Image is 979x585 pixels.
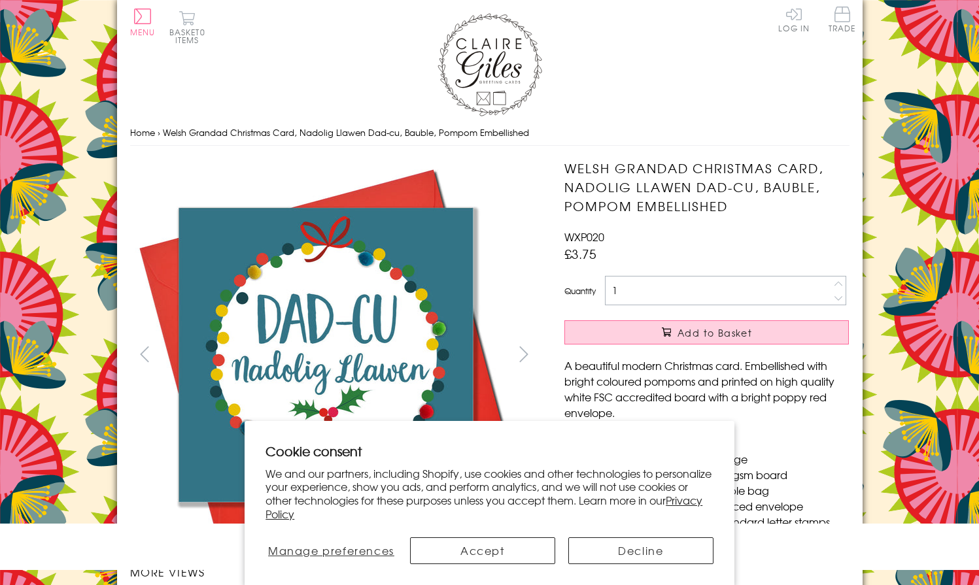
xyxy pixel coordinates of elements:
span: Trade [829,7,856,32]
nav: breadcrumbs [130,120,850,146]
a: Log In [778,7,810,32]
span: £3.75 [564,244,596,263]
a: Trade [829,7,856,35]
p: A beautiful modern Christmas card. Embellished with bright coloured pompoms and printed on high q... [564,358,849,420]
span: WXP020 [564,229,604,244]
button: Accept [410,537,555,564]
button: Menu [130,8,156,36]
span: Manage preferences [268,543,394,558]
a: Home [130,126,155,139]
span: 0 items [175,26,205,46]
button: Basket0 items [169,10,205,44]
button: Add to Basket [564,320,849,344]
span: Menu [130,26,156,38]
img: Welsh Grandad Christmas Card, Nadolig Llawen Dad-cu, Bauble, Pompom Embellished [129,159,522,551]
span: Add to Basket [678,326,752,339]
a: Privacy Policy [266,492,702,522]
p: We and our partners, including Shopify, use cookies and other technologies to personalize your ex... [266,467,713,521]
h1: Welsh Grandad Christmas Card, Nadolig Llawen Dad-cu, Bauble, Pompom Embellished [564,159,849,215]
span: Welsh Grandad Christmas Card, Nadolig Llawen Dad-cu, Bauble, Pompom Embellished [163,126,529,139]
button: Decline [568,537,713,564]
img: Claire Giles Greetings Cards [438,13,542,116]
span: › [158,126,160,139]
button: next [509,339,538,369]
img: Welsh Grandad Christmas Card, Nadolig Llawen Dad-cu, Bauble, Pompom Embellished [538,159,931,551]
button: prev [130,339,160,369]
h2: Cookie consent [266,442,713,460]
h3: More views [130,564,539,580]
label: Quantity [564,285,596,297]
button: Manage preferences [266,537,396,564]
